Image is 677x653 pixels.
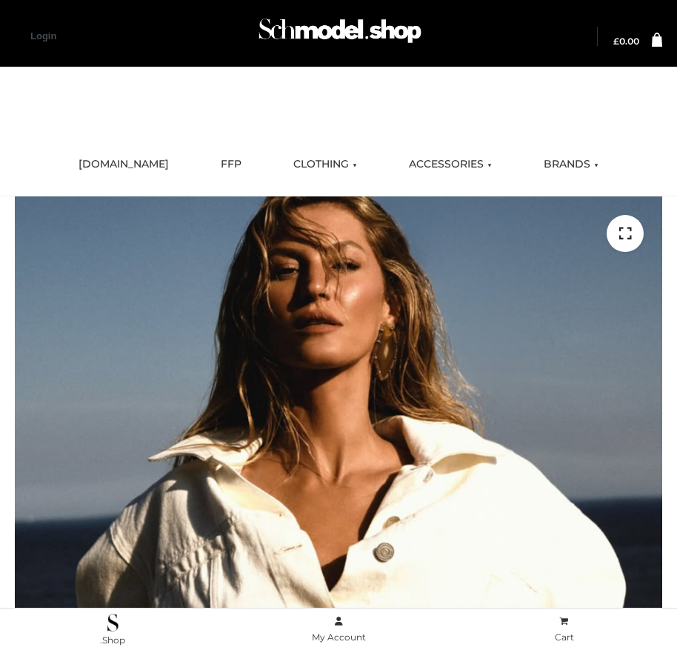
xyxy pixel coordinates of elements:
a: ACCESSORIES [398,148,503,181]
img: .Shop [107,614,119,632]
a: Login [30,30,56,42]
span: My Account [312,632,366,643]
span: Cart [555,632,574,643]
a: £0.00 [613,37,639,46]
a: Schmodel Admin 964 [252,13,425,61]
a: My Account [226,613,452,646]
bdi: 0.00 [613,36,639,47]
a: [DOMAIN_NAME] [67,148,180,181]
a: CLOTHING [282,148,368,181]
img: Schmodel Admin 964 [255,8,425,61]
a: BRANDS [533,148,610,181]
span: .Shop [100,634,125,646]
span: £ [613,36,619,47]
a: Cart [451,613,677,646]
a: FFP [210,148,253,181]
